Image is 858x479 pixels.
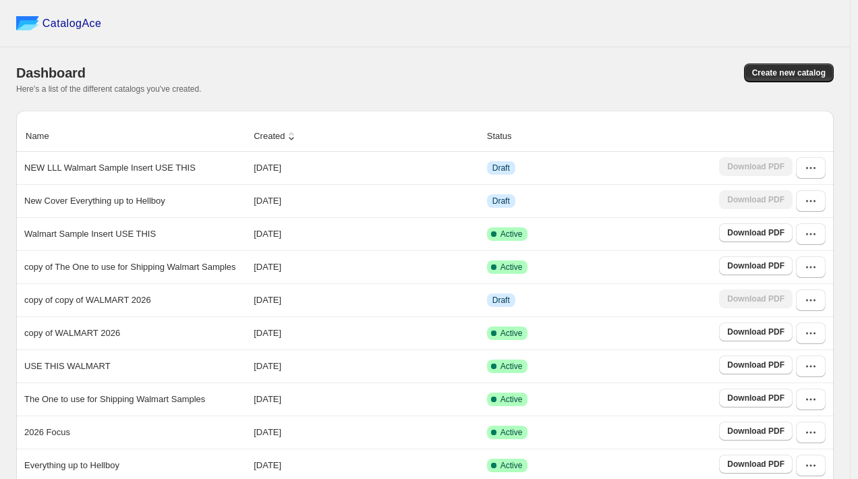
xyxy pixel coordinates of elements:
[719,322,793,341] a: Download PDF
[250,283,483,316] td: [DATE]
[492,163,510,173] span: Draft
[16,65,86,80] span: Dashboard
[719,223,793,242] a: Download PDF
[719,389,793,407] a: Download PDF
[744,63,834,82] button: Create new catalog
[24,293,151,307] p: copy of copy of WALMART 2026
[500,328,523,339] span: Active
[24,459,119,472] p: Everything up to Hellboy
[252,123,300,149] button: Created
[492,196,510,206] span: Draft
[24,161,196,175] p: NEW LLL Walmart Sample Insert USE THIS
[727,327,784,337] span: Download PDF
[727,360,784,370] span: Download PDF
[727,393,784,403] span: Download PDF
[719,422,793,441] a: Download PDF
[42,17,102,30] span: CatalogAce
[24,426,70,439] p: 2026 Focus
[250,316,483,349] td: [DATE]
[492,295,510,306] span: Draft
[727,227,784,238] span: Download PDF
[24,327,120,340] p: copy of WALMART 2026
[250,250,483,283] td: [DATE]
[250,416,483,449] td: [DATE]
[250,383,483,416] td: [DATE]
[24,194,165,208] p: New Cover Everything up to Hellboy
[250,217,483,250] td: [DATE]
[485,123,527,149] button: Status
[727,426,784,436] span: Download PDF
[16,84,202,94] span: Here's a list of the different catalogs you've created.
[24,123,65,149] button: Name
[727,260,784,271] span: Download PDF
[250,152,483,184] td: [DATE]
[727,459,784,470] span: Download PDF
[500,394,523,405] span: Active
[16,16,39,30] img: catalog ace
[250,349,483,383] td: [DATE]
[719,455,793,474] a: Download PDF
[250,184,483,217] td: [DATE]
[719,256,793,275] a: Download PDF
[24,360,111,373] p: USE THIS WALMART
[500,361,523,372] span: Active
[24,260,236,274] p: copy of The One to use for Shipping Walmart Samples
[500,262,523,273] span: Active
[500,229,523,239] span: Active
[24,393,205,406] p: The One to use for Shipping Walmart Samples
[24,227,156,241] p: Walmart Sample Insert USE THIS
[719,356,793,374] a: Download PDF
[752,67,826,78] span: Create new catalog
[500,427,523,438] span: Active
[500,460,523,471] span: Active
